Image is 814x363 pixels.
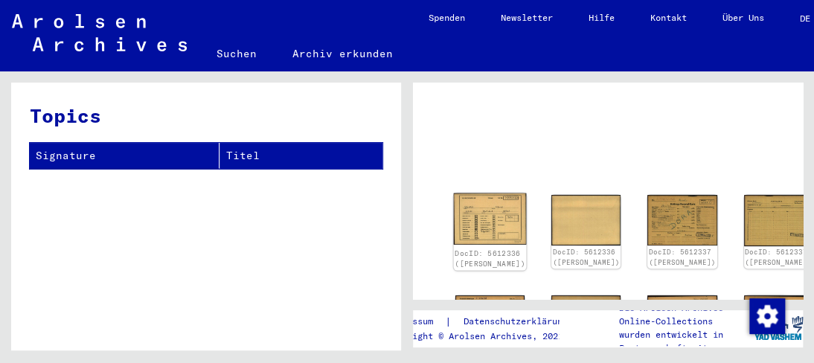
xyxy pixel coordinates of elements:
img: 002.jpg [744,195,813,245]
img: 002.jpg [744,295,813,346]
img: 002.jpg [551,195,621,245]
img: 001.jpg [455,295,525,344]
a: DocID: 5612336 ([PERSON_NAME]) [553,248,620,266]
th: Titel [219,143,382,169]
img: Zustimmung ändern [749,298,785,334]
img: 001.jpg [647,295,717,345]
p: Copyright © Arolsen Archives, 2021 [386,330,586,343]
a: Impressum [386,314,445,330]
th: Signature [30,143,219,169]
a: DocID: 5612337 ([PERSON_NAME]) [649,248,716,266]
a: Datenschutzerklärung [452,314,586,330]
div: | [386,314,586,330]
a: Archiv erkunden [275,36,411,71]
h3: Topics [30,101,382,130]
p: Die Arolsen Archives Online-Collections [619,301,754,328]
a: DocID: 5612336 ([PERSON_NAME]) [455,248,525,268]
p: wurden entwickelt in Partnerschaft mit [619,328,754,355]
img: 001.jpg [647,195,717,245]
img: 001.jpg [454,193,527,245]
img: 002.jpg [551,295,621,345]
a: Suchen [199,36,275,71]
a: DocID: 5612337 ([PERSON_NAME]) [745,248,812,266]
img: Arolsen_neg.svg [12,14,187,51]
